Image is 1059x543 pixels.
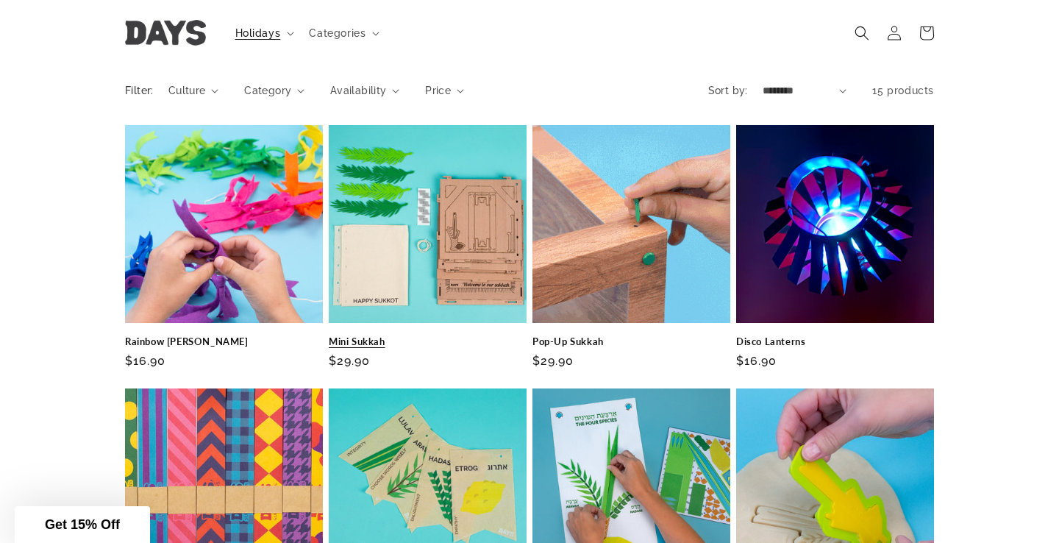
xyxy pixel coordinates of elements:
[846,17,878,49] summary: Search
[125,83,154,99] h2: Filter:
[532,336,730,348] a: Pop-Up Sukkah
[244,83,291,99] span: Category
[309,26,366,40] span: Categories
[330,83,387,99] span: Availability
[125,21,206,46] img: Days United
[235,26,281,40] span: Holidays
[300,18,385,49] summary: Categories
[244,83,304,99] summary: Category (0 selected)
[708,85,748,96] label: Sort by:
[425,83,464,99] summary: Price
[45,517,120,532] span: Get 15% Off
[330,83,399,99] summary: Availability (0 selected)
[227,18,301,49] summary: Holidays
[425,83,451,99] span: Price
[125,336,323,348] a: Rainbow [PERSON_NAME]
[736,336,934,348] a: Disco Lanterns
[329,336,527,348] a: Mini Sukkah
[872,85,934,96] span: 15 products
[15,506,150,543] div: Get 15% Off
[168,83,206,99] span: Culture
[168,83,218,99] summary: Culture (0 selected)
